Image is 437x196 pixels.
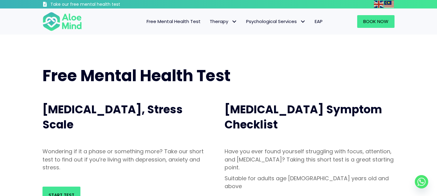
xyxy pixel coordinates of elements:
p: Wondering if it a phase or something more? Take our short test to find out if you’re living with ... [42,148,212,171]
span: Psychological Services [246,18,306,25]
span: Psychological Services: submenu [298,17,307,26]
a: EAP [310,15,327,28]
a: Psychological ServicesPsychological Services: submenu [242,15,310,28]
nav: Menu [90,15,327,28]
span: Free Mental Health Test [42,65,231,87]
img: en [374,1,384,8]
span: Therapy: submenu [230,17,239,26]
p: Have you ever found yourself struggling with focus, attention, and [MEDICAL_DATA]? Taking this sh... [225,148,395,171]
a: Take our free mental health test [42,2,153,8]
a: English [374,1,384,8]
img: ms [384,1,394,8]
a: TherapyTherapy: submenu [205,15,242,28]
h3: Take our free mental health test [50,2,153,8]
a: Whatsapp [415,175,428,188]
span: EAP [315,18,323,25]
a: Malay [384,1,395,8]
span: [MEDICAL_DATA] Symptom Checklist [225,102,382,132]
span: Book Now [363,18,388,25]
span: Therapy [210,18,237,25]
span: Free Mental Health Test [147,18,201,25]
img: Aloe mind Logo [42,12,82,32]
span: [MEDICAL_DATA], Stress Scale [42,102,183,132]
a: Book Now [357,15,395,28]
a: Free Mental Health Test [142,15,205,28]
p: Suitable for adults age [DEMOGRAPHIC_DATA] years old and above [225,174,395,190]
